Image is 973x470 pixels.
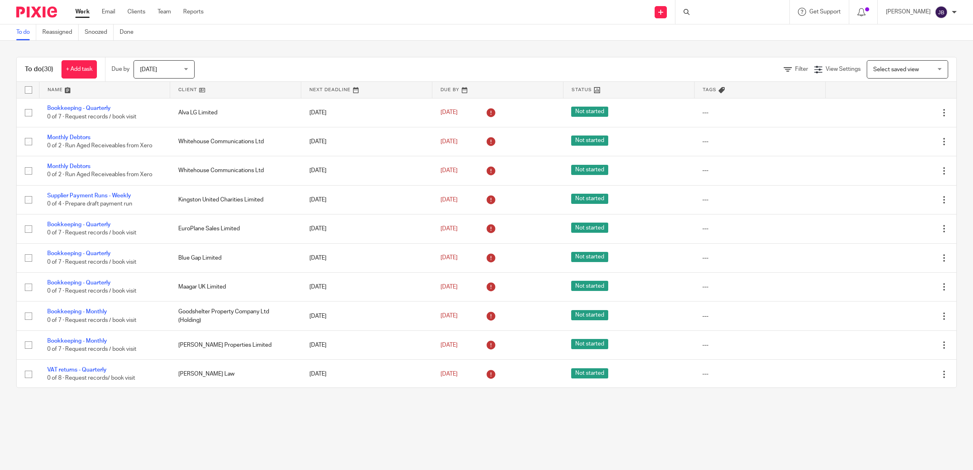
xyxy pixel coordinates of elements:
[301,214,432,243] td: [DATE]
[47,346,136,352] span: 0 of 7 · Request records / book visit
[25,65,53,74] h1: To do
[170,214,301,243] td: EuroPlane Sales Limited
[301,156,432,185] td: [DATE]
[702,166,817,175] div: ---
[47,338,107,344] a: Bookkeeping - Monthly
[75,8,90,16] a: Work
[47,105,111,111] a: Bookkeeping - Quarterly
[47,135,90,140] a: Monthly Debtors
[301,243,432,272] td: [DATE]
[440,255,458,261] span: [DATE]
[42,66,53,72] span: (30)
[47,164,90,169] a: Monthly Debtors
[47,222,111,227] a: Bookkeeping - Quarterly
[702,196,817,204] div: ---
[301,330,432,359] td: [DATE]
[440,168,458,173] span: [DATE]
[571,368,608,378] span: Not started
[440,110,458,116] span: [DATE]
[47,259,136,265] span: 0 of 7 · Request records / book visit
[301,185,432,214] td: [DATE]
[301,360,432,389] td: [DATE]
[440,371,458,377] span: [DATE]
[301,98,432,127] td: [DATE]
[440,342,458,348] span: [DATE]
[47,280,111,286] a: Bookkeeping - Quarterly
[170,302,301,330] td: Goodshelter Property Company Ltd (Holding)
[47,367,107,373] a: VAT returns - Quarterly
[702,341,817,349] div: ---
[440,313,458,319] span: [DATE]
[886,8,931,16] p: [PERSON_NAME]
[140,67,157,72] span: [DATE]
[85,24,114,40] a: Snoozed
[170,98,301,127] td: Alva LG Limited
[158,8,171,16] a: Team
[170,185,301,214] td: Kingston United Charities Limited
[571,194,608,204] span: Not started
[170,360,301,389] td: [PERSON_NAME] Law
[170,330,301,359] td: [PERSON_NAME] Properties Limited
[42,24,79,40] a: Reassigned
[826,66,861,72] span: View Settings
[440,226,458,232] span: [DATE]
[301,273,432,302] td: [DATE]
[702,225,817,233] div: ---
[47,114,136,120] span: 0 of 7 · Request records / book visit
[809,9,841,15] span: Get Support
[873,67,919,72] span: Select saved view
[571,252,608,262] span: Not started
[120,24,140,40] a: Done
[571,165,608,175] span: Not started
[702,370,817,378] div: ---
[47,288,136,294] span: 0 of 7 · Request records / book visit
[47,230,136,236] span: 0 of 7 · Request records / book visit
[935,6,948,19] img: svg%3E
[440,284,458,290] span: [DATE]
[47,317,136,323] span: 0 of 7 · Request records / book visit
[47,251,111,256] a: Bookkeeping - Quarterly
[571,223,608,233] span: Not started
[571,310,608,320] span: Not started
[47,172,152,178] span: 0 of 2 · Run Aged Receiveables from Xero
[301,127,432,156] td: [DATE]
[440,197,458,203] span: [DATE]
[702,283,817,291] div: ---
[440,139,458,144] span: [DATE]
[703,87,717,92] span: Tags
[16,24,36,40] a: To do
[702,312,817,320] div: ---
[571,281,608,291] span: Not started
[702,109,817,117] div: ---
[47,376,135,381] span: 0 of 8 · Request records/ book visit
[795,66,808,72] span: Filter
[16,7,57,17] img: Pixie
[702,254,817,262] div: ---
[170,156,301,185] td: Whitehouse Communications Ltd
[47,143,152,149] span: 0 of 2 · Run Aged Receiveables from Xero
[47,193,131,199] a: Supplier Payment Runs - Weekly
[702,138,817,146] div: ---
[301,302,432,330] td: [DATE]
[183,8,204,16] a: Reports
[61,60,97,79] a: + Add task
[127,8,145,16] a: Clients
[571,339,608,349] span: Not started
[571,136,608,146] span: Not started
[102,8,115,16] a: Email
[112,65,129,73] p: Due by
[170,243,301,272] td: Blue Gap Limited
[47,309,107,315] a: Bookkeeping - Monthly
[47,201,132,207] span: 0 of 4 · Prepare draft payment run
[571,107,608,117] span: Not started
[170,127,301,156] td: Whitehouse Communications Ltd
[170,273,301,302] td: Maagar UK Limited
